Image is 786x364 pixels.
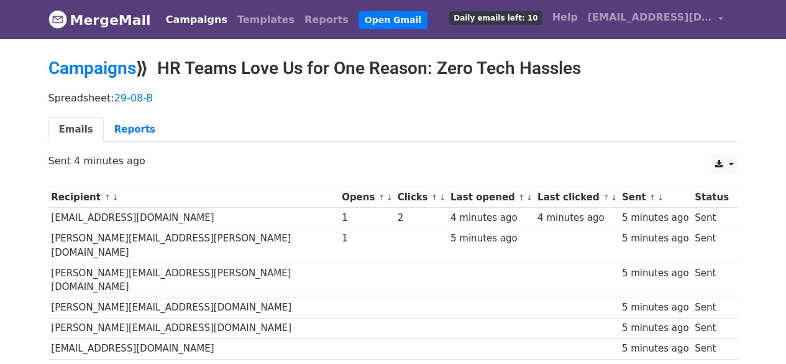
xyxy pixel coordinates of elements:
[534,187,619,208] th: Last clicked
[48,338,339,359] td: [EMAIL_ADDRESS][DOMAIN_NAME]
[48,91,738,105] p: Spreadsheet:
[447,187,534,208] th: Last opened
[622,266,689,281] div: 5 minutes ago
[48,117,104,142] a: Emails
[48,58,136,78] a: Campaigns
[104,117,166,142] a: Reports
[622,231,689,246] div: 5 minutes ago
[48,10,67,29] img: MergeMail logo
[583,5,728,34] a: [EMAIL_ADDRESS][DOMAIN_NAME]
[622,301,689,315] div: 5 minutes ago
[439,193,446,202] a: ↓
[342,211,391,225] div: 1
[692,263,731,297] td: Sent
[537,211,616,225] div: 4 minutes ago
[450,211,531,225] div: 4 minutes ago
[588,10,712,25] span: [EMAIL_ADDRESS][DOMAIN_NAME]
[48,263,339,297] td: [PERSON_NAME][EMAIL_ADDRESS][PERSON_NAME][DOMAIN_NAME]
[342,231,391,246] div: 1
[386,193,393,202] a: ↓
[299,7,354,32] a: Reports
[232,7,299,32] a: Templates
[48,58,738,79] h2: ⟫ HR Teams Love Us for One Reason: Zero Tech Hassles
[692,338,731,359] td: Sent
[444,5,547,30] a: Daily emails left: 10
[649,193,656,202] a: ↑
[48,228,339,263] td: [PERSON_NAME][EMAIL_ADDRESS][PERSON_NAME][DOMAIN_NAME]
[692,297,731,318] td: Sent
[339,187,395,208] th: Opens
[622,342,689,356] div: 5 minutes ago
[398,211,445,225] div: 2
[378,193,385,202] a: ↑
[692,187,731,208] th: Status
[450,231,531,246] div: 5 minutes ago
[611,193,618,202] a: ↓
[48,154,738,167] p: Sent 4 minutes ago
[104,193,111,202] a: ↑
[48,297,339,318] td: [PERSON_NAME][EMAIL_ADDRESS][DOMAIN_NAME]
[619,187,692,208] th: Sent
[395,187,447,208] th: Clicks
[48,318,339,338] td: [PERSON_NAME][EMAIL_ADDRESS][DOMAIN_NAME]
[692,208,731,228] td: Sent
[161,7,232,32] a: Campaigns
[431,193,438,202] a: ↑
[603,193,610,202] a: ↑
[48,7,151,33] a: MergeMail
[622,321,689,335] div: 5 minutes ago
[359,11,427,29] a: Open Gmail
[622,211,689,225] div: 5 minutes ago
[48,208,339,228] td: [EMAIL_ADDRESS][DOMAIN_NAME]
[692,228,731,263] td: Sent
[449,11,542,25] span: Daily emails left: 10
[518,193,525,202] a: ↑
[112,193,119,202] a: ↓
[547,5,583,30] a: Help
[48,187,339,208] th: Recipient
[526,193,533,202] a: ↓
[657,193,664,202] a: ↓
[692,318,731,338] td: Sent
[114,92,153,104] a: 29-08-B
